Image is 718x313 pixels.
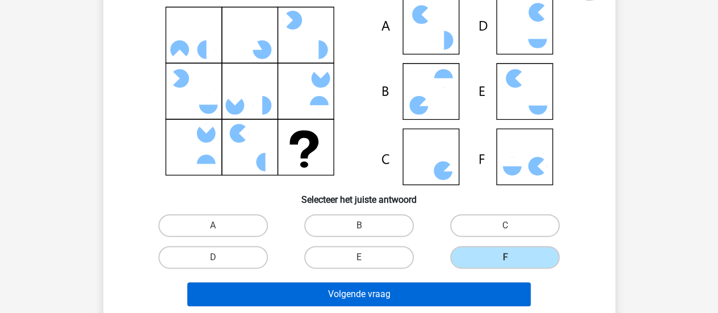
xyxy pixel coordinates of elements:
[450,214,560,237] label: C
[304,246,414,269] label: E
[158,246,268,269] label: D
[187,282,531,306] button: Volgende vraag
[121,185,597,205] h6: Selecteer het juiste antwoord
[158,214,268,237] label: A
[304,214,414,237] label: B
[450,246,560,269] label: F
